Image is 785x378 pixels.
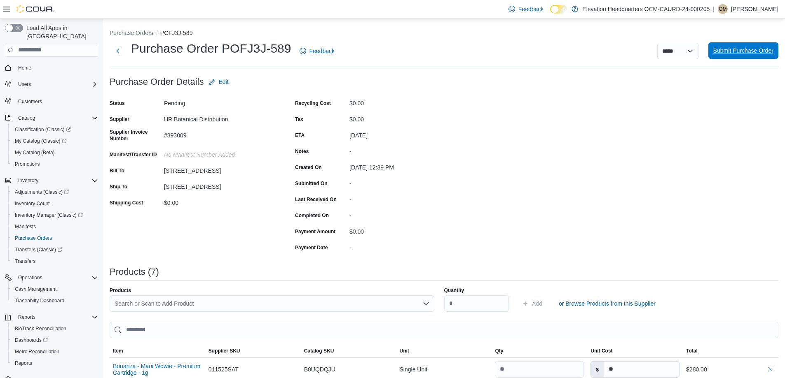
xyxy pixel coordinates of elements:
[12,284,60,294] a: Cash Management
[295,228,335,235] label: Payment Amount
[219,78,229,86] span: Edit
[15,273,98,283] span: Operations
[304,364,335,374] span: B8UQDQJU
[349,225,460,235] div: $0.00
[206,74,232,90] button: Edit
[8,124,101,135] a: Classification (Classic)
[15,79,34,89] button: Users
[12,187,72,197] a: Adjustments (Classic)
[12,256,98,266] span: Transfers
[708,42,778,59] button: Submit Purchase Order
[444,287,464,294] label: Quantity
[12,284,98,294] span: Cash Management
[12,296,98,306] span: Traceabilty Dashboard
[349,193,460,203] div: -
[12,199,53,209] a: Inventory Count
[12,296,68,306] a: Traceabilty Dashboard
[12,148,98,158] span: My Catalog (Beta)
[12,210,86,220] a: Inventory Manager (Classic)
[295,180,328,187] label: Submitted On
[550,5,567,14] input: Dark Mode
[15,138,67,144] span: My Catalog (Classic)
[12,245,98,255] span: Transfers (Classic)
[12,210,98,220] span: Inventory Manager (Classic)
[12,148,58,158] a: My Catalog (Beta)
[8,255,101,267] button: Transfers
[12,256,39,266] a: Transfers
[582,4,710,14] p: Elevation Headquarters OCM-CAURD-24-000205
[209,364,239,374] span: 011525SAT
[164,196,274,206] div: $0.00
[559,299,656,308] span: or Browse Products from this Supplier
[295,164,322,171] label: Created On
[15,348,59,355] span: Metrc Reconciliation
[110,344,205,357] button: Item
[8,244,101,255] a: Transfers (Classic)
[18,177,38,184] span: Inventory
[12,358,35,368] a: Reports
[8,221,101,232] button: Manifests
[591,348,612,354] span: Unit Cost
[2,175,101,186] button: Inventory
[8,158,101,170] button: Promotions
[8,147,101,158] button: My Catalog (Beta)
[110,116,129,123] label: Supplier
[396,344,492,357] button: Unit
[15,113,98,123] span: Catalog
[15,325,66,332] span: BioTrack Reconciliation
[295,116,303,123] label: Tax
[12,136,98,146] span: My Catalog (Classic)
[110,267,159,277] h3: Products (7)
[18,274,42,281] span: Operations
[349,161,460,171] div: [DATE] 12:39 PM
[295,148,309,155] label: Notes
[15,235,52,241] span: Purchase Orders
[8,283,101,295] button: Cash Management
[15,189,69,195] span: Adjustments (Classic)
[113,363,202,376] button: Bonanza - Maui Wowie - Premium Cartridge - 1g
[12,233,98,243] span: Purchase Orders
[719,4,726,14] span: OM
[8,323,101,334] button: BioTrack Reconciliation
[110,167,124,174] label: Bill To
[591,362,604,377] label: $
[15,223,36,230] span: Manifests
[12,222,98,232] span: Manifests
[12,125,74,135] a: Classification (Classic)
[205,344,301,357] button: Supplier SKU
[349,145,460,155] div: -
[296,43,338,59] a: Feedback
[532,299,542,308] span: Add
[2,272,101,283] button: Operations
[12,233,56,243] a: Purchase Orders
[12,335,98,345] span: Dashboards
[301,344,396,357] button: Catalog SKU
[15,96,98,106] span: Customers
[718,4,728,14] div: Osvaldo Montalvo
[15,258,35,264] span: Transfers
[8,346,101,357] button: Metrc Reconciliation
[12,358,98,368] span: Reports
[15,176,42,186] button: Inventory
[396,361,492,378] div: Single Unit
[110,151,157,158] label: Manifest/Transfer ID
[15,312,39,322] button: Reports
[15,161,40,167] span: Promotions
[164,129,274,139] div: #893009
[713,46,773,55] span: Submit Purchase Order
[164,113,274,123] div: HR Botanical Distribution
[15,63,98,73] span: Home
[12,159,43,169] a: Promotions
[8,232,101,244] button: Purchase Orders
[12,347,98,357] span: Metrc Reconciliation
[110,30,153,36] button: Purchase Orders
[400,348,409,354] span: Unit
[683,344,778,357] button: Total
[164,164,274,174] div: [STREET_ADDRESS]
[209,348,240,354] span: Supplier SKU
[686,348,698,354] span: Total
[295,196,337,203] label: Last Received On
[349,129,460,139] div: [DATE]
[12,324,98,334] span: BioTrack Reconciliation
[15,126,71,133] span: Classification (Classic)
